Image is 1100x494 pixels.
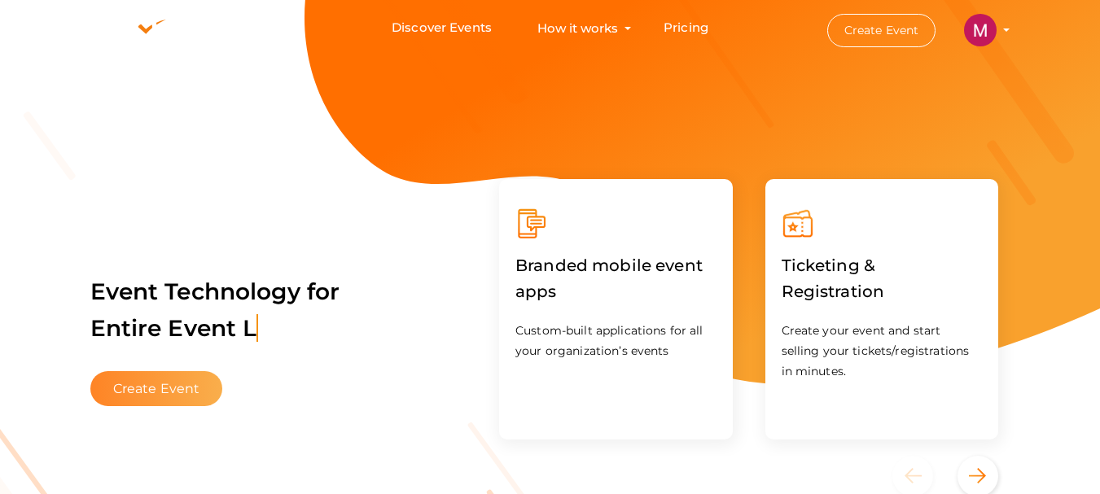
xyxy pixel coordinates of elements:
label: Branded mobile event apps [515,240,717,317]
label: Event Technology for [90,253,340,367]
p: Custom-built applications for all your organization’s events [515,321,717,361]
button: How it works [532,13,623,43]
label: Ticketing & Registration [782,240,983,317]
img: ACg8ocKqvnB_UGvWxT-X3LgdqAhUuLKlBlg4RbgatcayggngVAch7z4=s100 [964,14,997,46]
a: Discover Events [392,13,492,43]
button: Create Event [827,14,936,47]
a: Pricing [664,13,708,43]
a: Branded mobile event apps [515,285,717,300]
p: Create your event and start selling your tickets/registrations in minutes. [782,321,983,382]
button: Create Event [90,371,223,406]
a: Ticketing & Registration [782,285,983,300]
span: Entire Event L [90,314,259,342]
